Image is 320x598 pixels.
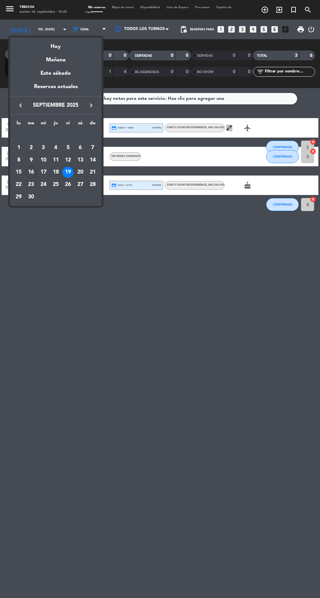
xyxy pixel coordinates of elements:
[62,166,74,179] td: 19 de septiembre de 2025
[74,154,87,166] td: 13 de septiembre de 2025
[62,142,74,154] td: 5 de septiembre de 2025
[37,154,50,166] td: 10 de septiembre de 2025
[13,178,25,191] td: 22 de septiembre de 2025
[25,142,37,154] td: 2 de septiembre de 2025
[87,119,99,130] th: domingo
[50,142,61,153] div: 4
[13,167,24,178] div: 15
[25,119,37,130] th: martes
[50,142,62,154] td: 4 de septiembre de 2025
[62,142,73,153] div: 5
[50,154,62,166] td: 11 de septiembre de 2025
[25,179,37,190] div: 23
[87,154,99,166] td: 14 de septiembre de 2025
[75,179,86,190] div: 27
[13,155,24,166] div: 8
[50,155,61,166] div: 11
[38,179,49,190] div: 24
[87,142,99,154] td: 7 de septiembre de 2025
[13,179,24,190] div: 22
[13,166,25,179] td: 15 de septiembre de 2025
[15,101,26,110] button: keyboard_arrow_left
[25,142,37,153] div: 2
[13,142,25,154] td: 1 de septiembre de 2025
[62,178,74,191] td: 26 de septiembre de 2025
[37,119,50,130] th: miércoles
[62,119,74,130] th: viernes
[74,178,87,191] td: 27 de septiembre de 2025
[13,130,99,142] td: SEP.
[75,167,86,178] div: 20
[13,142,24,153] div: 1
[13,192,24,203] div: 29
[50,179,61,190] div: 25
[87,101,95,109] i: keyboard_arrow_right
[38,167,49,178] div: 17
[10,83,102,96] div: Reservas actuales
[62,167,73,178] div: 19
[50,119,62,130] th: jueves
[75,155,86,166] div: 13
[62,154,74,166] td: 12 de septiembre de 2025
[13,154,25,166] td: 8 de septiembre de 2025
[87,142,98,153] div: 7
[10,51,102,64] div: Mañana
[50,167,61,178] div: 18
[37,178,50,191] td: 24 de septiembre de 2025
[37,142,50,154] td: 3 de septiembre de 2025
[85,101,97,110] button: keyboard_arrow_right
[10,38,102,51] div: Hoy
[25,155,37,166] div: 9
[62,179,73,190] div: 26
[38,142,49,153] div: 3
[87,166,99,179] td: 21 de septiembre de 2025
[37,166,50,179] td: 17 de septiembre de 2025
[10,64,102,83] div: Este sábado
[62,155,73,166] div: 12
[13,119,25,130] th: lunes
[13,191,25,203] td: 29 de septiembre de 2025
[25,167,37,178] div: 16
[75,142,86,153] div: 6
[74,119,87,130] th: sábado
[87,178,99,191] td: 28 de septiembre de 2025
[17,101,24,109] i: keyboard_arrow_left
[87,179,98,190] div: 28
[87,155,98,166] div: 14
[25,154,37,166] td: 9 de septiembre de 2025
[74,166,87,179] td: 20 de septiembre de 2025
[38,155,49,166] div: 10
[25,192,37,203] div: 30
[50,178,62,191] td: 25 de septiembre de 2025
[74,142,87,154] td: 6 de septiembre de 2025
[26,101,85,110] span: septiembre 2025
[25,178,37,191] td: 23 de septiembre de 2025
[25,191,37,203] td: 30 de septiembre de 2025
[25,166,37,179] td: 16 de septiembre de 2025
[87,167,98,178] div: 21
[50,166,62,179] td: 18 de septiembre de 2025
